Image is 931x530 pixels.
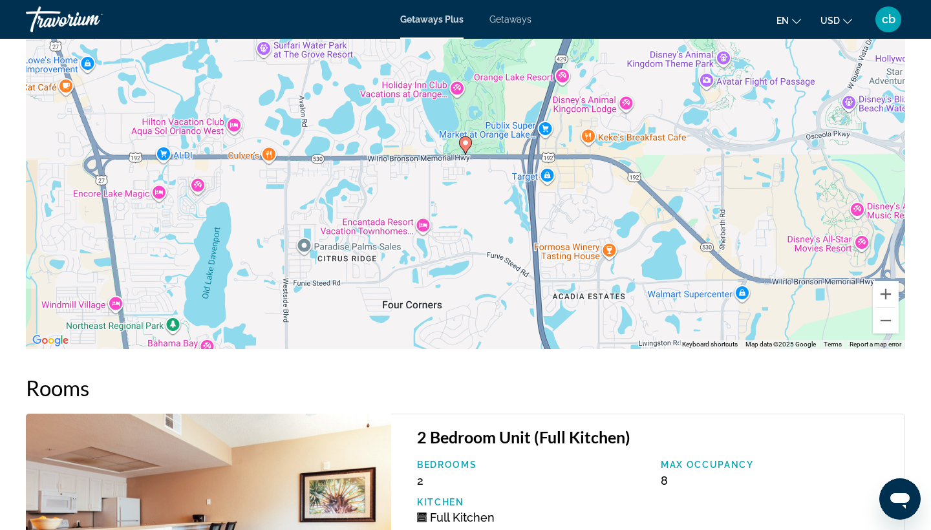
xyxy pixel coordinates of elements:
[873,308,899,334] button: Zoom out
[417,474,423,487] span: 2
[26,375,905,401] h2: Rooms
[850,341,901,348] a: Report a map error
[661,460,892,470] p: Max Occupancy
[873,281,899,307] button: Zoom in
[776,16,789,26] span: en
[417,497,648,507] p: Kitchen
[882,13,895,26] span: cb
[26,3,155,36] a: Travorium
[776,11,801,30] button: Change language
[661,474,668,487] span: 8
[824,341,842,348] a: Terms (opens in new tab)
[430,511,495,524] span: Full Kitchen
[489,14,531,25] a: Getaways
[820,16,840,26] span: USD
[820,11,852,30] button: Change currency
[872,6,905,33] button: User Menu
[417,427,892,447] h3: 2 Bedroom Unit (Full Kitchen)
[29,332,72,349] a: Open this area in Google Maps (opens a new window)
[879,478,921,520] iframe: Button to launch messaging window
[745,341,816,348] span: Map data ©2025 Google
[400,14,464,25] a: Getaways Plus
[417,460,648,470] p: Bedrooms
[682,340,738,349] button: Keyboard shortcuts
[29,332,72,349] img: Google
